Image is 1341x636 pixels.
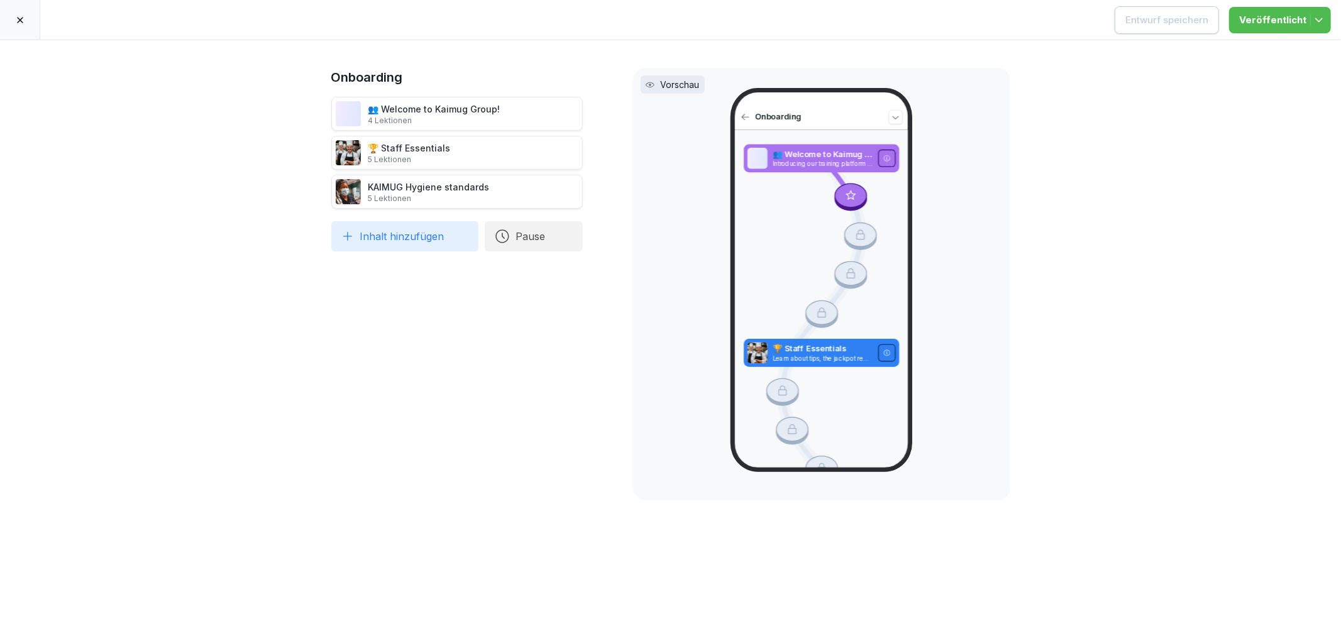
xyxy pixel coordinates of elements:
[368,155,451,165] p: 5 Lektionen
[368,180,490,204] div: KAIMUG Hygiene standards
[368,194,490,204] p: 5 Lektionen
[331,97,583,131] div: 👥 Welcome to Kaimug Group!4 Lektionen
[1239,13,1321,27] div: Veröffentlicht
[336,140,361,165] img: emm9kqgr7luetz33s5q57ok9.png
[773,354,873,363] p: Learn about tips, the jackpot reward system, and employee discounts at [GEOGRAPHIC_DATA]. Underst...
[1229,7,1331,33] button: Veröffentlicht
[661,78,700,91] p: Vorschau
[331,136,583,170] div: 🏆 Staff Essentials5 Lektionen
[368,141,451,165] div: 🏆 Staff Essentials
[747,342,767,363] img: emm9kqgr7luetz33s5q57ok9.png
[773,148,873,160] p: 👥 Welcome to Kaimug Group!
[773,343,873,354] p: 🏆 Staff Essentials
[331,68,583,87] h1: Onboarding
[336,179,361,204] img: plkdyso3m91yordpj98kgx40.png
[368,116,500,126] p: 4 Lektionen
[755,111,884,123] p: Onboarding
[1125,13,1208,27] div: Entwurf speichern
[368,102,500,126] div: 👥 Welcome to Kaimug Group!
[773,160,873,168] p: Introducing our training platform and discover our history and brands as a successful part of our...
[747,148,767,169] img: m6rc5kx248lrf400j31n793r.png
[1115,6,1219,34] button: Entwurf speichern
[331,221,478,251] button: Inhalt hinzufügen
[331,175,583,209] div: KAIMUG Hygiene standards5 Lektionen
[485,221,583,251] button: Pause
[336,101,361,126] img: m6rc5kx248lrf400j31n793r.png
